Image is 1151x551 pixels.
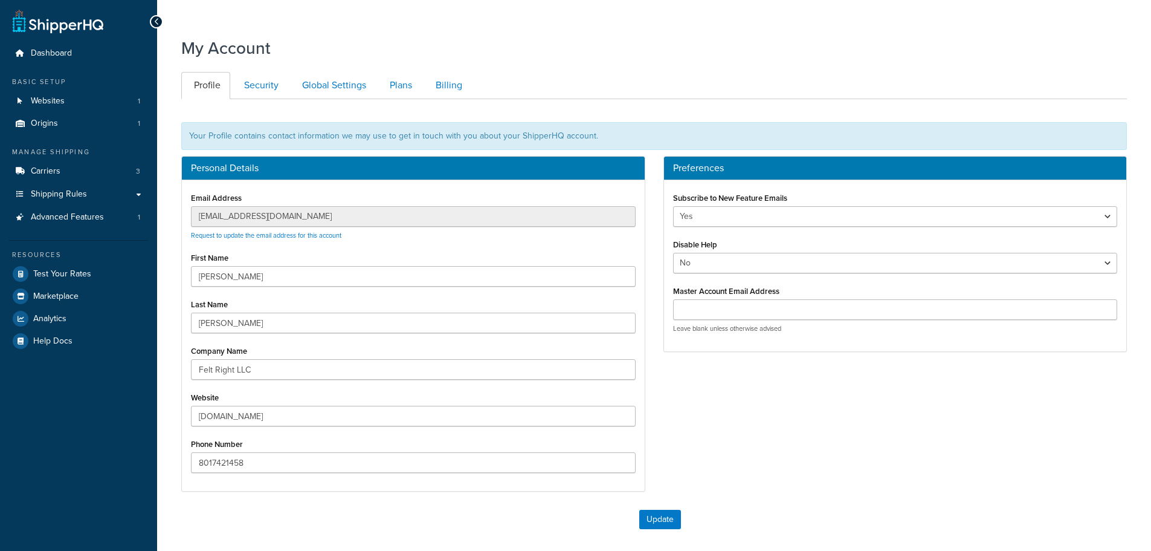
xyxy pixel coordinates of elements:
[181,36,271,60] h1: My Account
[138,119,140,129] span: 1
[289,72,376,99] a: Global Settings
[181,122,1127,150] div: Your Profile contains contact information we may use to get in touch with you about your ShipperH...
[13,9,103,33] a: ShipperHQ Home
[9,206,148,229] li: Advanced Features
[9,330,148,352] a: Help Docs
[33,269,91,279] span: Test Your Rates
[138,96,140,106] span: 1
[191,393,219,402] label: Website
[191,253,228,262] label: First Name
[673,240,717,249] label: Disable Help
[231,72,288,99] a: Security
[33,336,73,347] span: Help Docs
[9,160,148,183] li: Carriers
[191,230,341,240] a: Request to update the email address for this account
[9,308,148,330] a: Analytics
[31,119,58,129] span: Origins
[33,292,79,302] span: Marketplace
[31,189,87,200] span: Shipping Rules
[9,90,148,112] a: Websites 1
[673,287,779,296] label: Master Account Email Address
[191,194,242,203] label: Email Address
[9,147,148,157] div: Manage Shipping
[9,77,148,87] div: Basic Setup
[136,166,140,177] span: 3
[9,112,148,135] li: Origins
[9,42,148,65] a: Dashboard
[31,48,72,59] span: Dashboard
[9,183,148,206] a: Shipping Rules
[673,194,787,203] label: Subscribe to New Feature Emails
[673,163,1118,174] h3: Preferences
[181,72,230,99] a: Profile
[9,160,148,183] a: Carriers 3
[9,206,148,229] a: Advanced Features 1
[9,112,148,135] a: Origins 1
[9,263,148,285] a: Test Your Rates
[423,72,472,99] a: Billing
[377,72,422,99] a: Plans
[31,166,60,177] span: Carriers
[138,212,140,223] span: 1
[33,314,66,324] span: Analytics
[9,285,148,307] a: Marketplace
[31,212,104,223] span: Advanced Features
[191,300,228,309] label: Last Name
[31,96,65,106] span: Websites
[9,250,148,260] div: Resources
[9,90,148,112] li: Websites
[191,440,243,449] label: Phone Number
[191,163,636,174] h3: Personal Details
[191,347,247,356] label: Company Name
[673,324,1118,333] p: Leave blank unless otherwise advised
[639,510,681,529] button: Update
